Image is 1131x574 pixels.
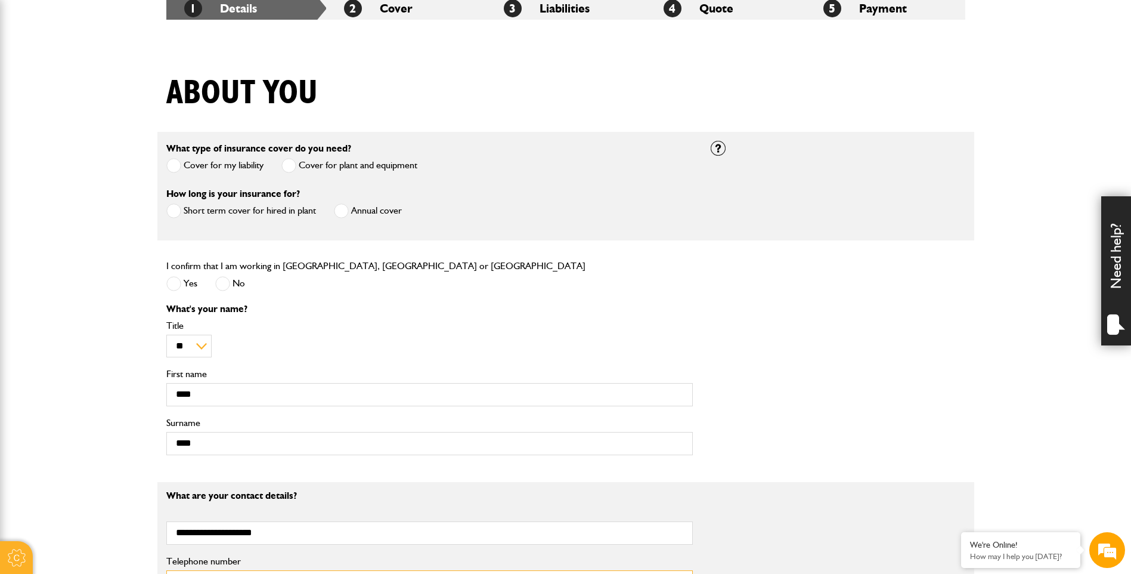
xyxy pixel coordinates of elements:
[196,6,224,35] div: Minimize live chat window
[16,181,218,207] input: Enter your phone number
[166,144,351,153] label: What type of insurance cover do you need?
[162,368,216,384] em: Start Chat
[166,158,264,173] label: Cover for my liability
[166,418,693,428] label: Surname
[215,276,245,291] label: No
[166,321,693,331] label: Title
[970,540,1071,550] div: We're Online!
[166,73,318,113] h1: About you
[166,261,585,271] label: I confirm that I am working in [GEOGRAPHIC_DATA], [GEOGRAPHIC_DATA] or [GEOGRAPHIC_DATA]
[281,158,417,173] label: Cover for plant and equipment
[20,66,50,83] img: d_20077148190_company_1631870298795_20077148190
[166,557,693,566] label: Telephone number
[166,369,693,379] label: First name
[970,552,1071,561] p: How may I help you today?
[16,146,218,172] input: Enter your email address
[16,216,218,357] textarea: Type your message and hit 'Enter'
[1101,196,1131,345] div: Need help?
[62,67,200,82] div: Chat with us now
[166,203,316,218] label: Short term cover for hired in plant
[166,276,197,291] label: Yes
[16,110,218,137] input: Enter your last name
[166,189,300,199] label: How long is your insurance for?
[166,491,693,501] p: What are your contact details?
[334,203,402,218] label: Annual cover
[166,304,693,314] p: What's your name?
